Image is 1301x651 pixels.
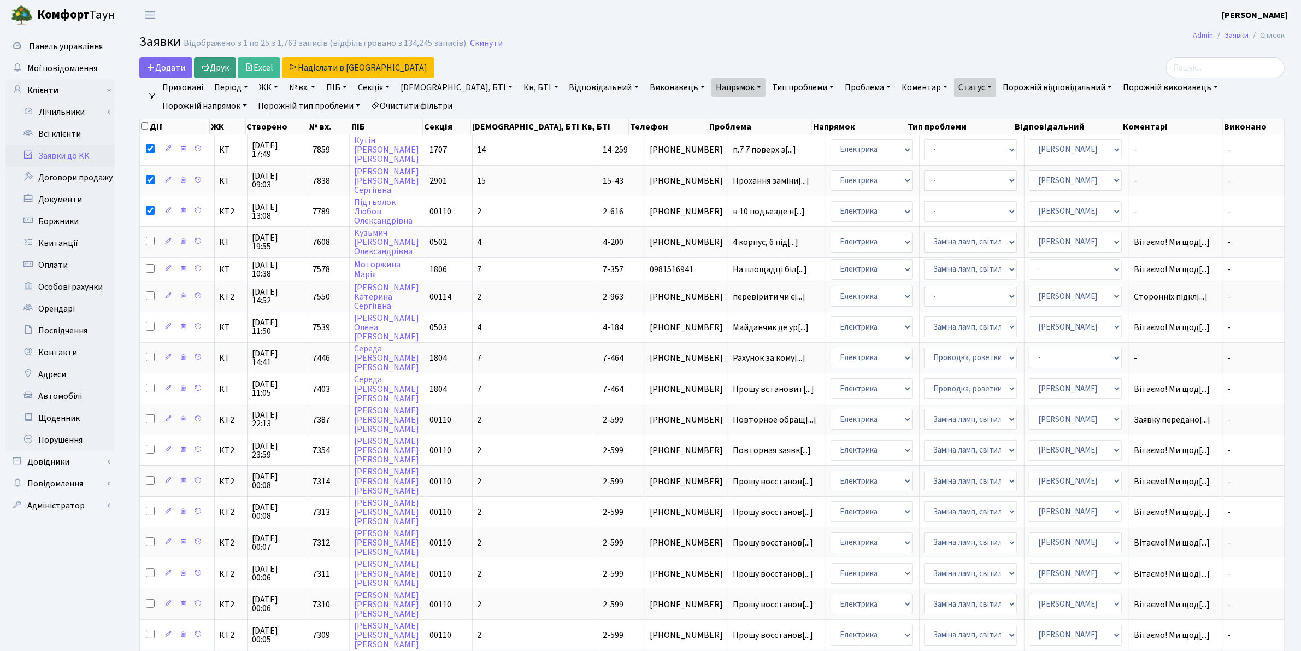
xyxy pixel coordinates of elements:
span: 15 [477,175,486,187]
a: Всі клієнти [5,123,115,145]
a: Боржники [5,210,115,232]
span: КТ2 [219,415,243,424]
span: [DATE] 19:55 [252,233,303,251]
span: 7608 [313,236,330,248]
span: 2 [477,629,481,641]
span: 2-599 [603,414,623,426]
span: п.7 7 поверх з[...] [733,144,796,156]
span: 7838 [313,175,330,187]
span: [PHONE_NUMBER] [650,145,723,154]
span: - [1134,177,1218,185]
a: Статус [954,78,996,97]
span: [DATE] 00:05 [252,626,303,644]
span: [PHONE_NUMBER] [650,631,723,640]
a: Порожній відповідальний [998,78,1116,97]
span: 00110 [429,506,451,518]
span: 2 [477,206,481,218]
span: КТ2 [219,292,243,301]
span: в 10 подъезде н[...] [733,206,805,218]
span: - [1228,206,1231,218]
a: Друк [194,57,236,78]
span: - [1228,629,1231,641]
a: Кузьмич[PERSON_NAME]Олександрівна [354,227,419,257]
span: - [1228,291,1231,303]
span: 14 [477,144,486,156]
span: [PHONE_NUMBER] [650,538,723,547]
span: 00110 [429,568,451,580]
span: 2 [477,568,481,580]
a: Адреси [5,363,115,385]
span: - [1228,175,1231,187]
span: 1806 [429,263,447,275]
span: Вітаємо! Ми щод[...] [1134,629,1210,641]
span: 7-357 [603,263,623,275]
th: Тип проблеми [906,119,1014,134]
span: 2 [477,414,481,426]
th: Виконано [1223,119,1285,134]
span: 2-599 [603,568,623,580]
a: Тип проблеми [768,78,838,97]
span: 4 [477,321,481,333]
span: 00110 [429,537,451,549]
a: Довідники [5,451,115,473]
a: [PERSON_NAME][PERSON_NAME][PERSON_NAME] [354,527,419,558]
span: Вітаємо! Ми щод[...] [1134,506,1210,518]
th: [DEMOGRAPHIC_DATA], БТІ [471,119,581,134]
a: Надіслати в [GEOGRAPHIC_DATA] [282,57,434,78]
span: [PHONE_NUMBER] [650,508,723,517]
span: [PHONE_NUMBER] [650,177,723,185]
a: Автомобілі [5,385,115,407]
span: - [1228,236,1231,248]
span: 2-599 [603,599,623,611]
th: Відповідальний [1014,119,1122,134]
span: [DATE] 11:50 [252,318,303,336]
span: Рахунок за кому[...] [733,352,805,364]
span: [DATE] 11:05 [252,380,303,397]
span: [DATE] 00:07 [252,534,303,552]
span: 0502 [429,236,447,248]
th: ЖК [210,119,246,134]
span: 7311 [313,568,330,580]
span: Заявку передано[...] [1134,414,1210,426]
span: [DATE] 00:06 [252,595,303,613]
span: 4 [477,236,481,248]
a: Посвідчення [5,320,115,342]
a: Клієнти [5,79,115,101]
span: Прошу восстанов[...] [733,506,813,518]
a: [PERSON_NAME] [1222,9,1288,22]
button: Переключити навігацію [137,6,164,24]
span: КТ2 [219,508,243,517]
th: Секція [423,119,470,134]
span: Додати [146,62,185,74]
span: 7446 [313,352,330,364]
a: Очистити фільтри [367,97,457,115]
a: [PERSON_NAME][PERSON_NAME][PERSON_NAME] [354,620,419,650]
span: 7-464 [603,383,623,395]
span: Прошу восстанов[...] [733,568,813,580]
span: - [1228,414,1231,426]
span: - [1228,144,1231,156]
a: Період [210,78,252,97]
span: КТ2 [219,570,243,578]
span: - [1228,263,1231,275]
span: КТ [219,177,243,185]
a: ЖК [255,78,282,97]
a: Кутін[PERSON_NAME][PERSON_NAME] [354,134,419,165]
span: [DATE] 22:13 [252,410,303,428]
span: 2 [477,599,481,611]
span: [PHONE_NUMBER] [650,570,723,578]
span: 1804 [429,383,447,395]
span: [DATE] 23:59 [252,442,303,459]
a: Секція [354,78,394,97]
span: 7309 [313,629,330,641]
a: Приховані [158,78,208,97]
span: [DATE] 00:08 [252,503,303,520]
a: [PERSON_NAME]КатеринаСергіївна [354,281,419,312]
span: 00114 [429,291,451,303]
span: 7312 [313,537,330,549]
span: 7314 [313,476,330,488]
span: 2-599 [603,629,623,641]
span: 00110 [429,414,451,426]
a: Документи [5,189,115,210]
span: Вітаємо! Ми щод[...] [1134,444,1210,456]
